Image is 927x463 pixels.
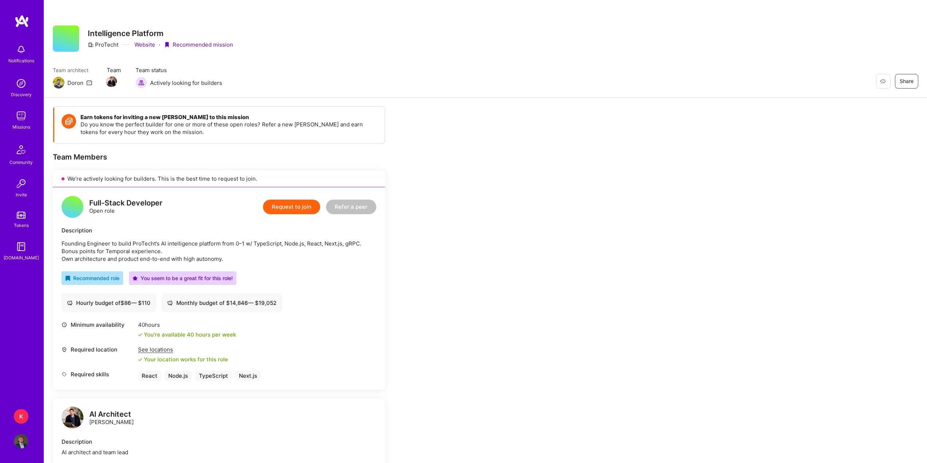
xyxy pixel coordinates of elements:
img: Team Member Avatar [106,76,117,87]
a: User Avatar [12,434,30,448]
div: Monthly budget of $ 14,846 — $ 19,052 [167,299,276,307]
div: Required skills [62,370,134,378]
div: Next.js [235,370,261,381]
div: See locations [138,346,228,353]
div: Doron [67,79,83,87]
a: Team Member Avatar [107,75,116,88]
div: We’re actively looking for builders. This is the best time to request to join. [53,170,385,187]
img: tokens [17,212,25,219]
div: Recommended role [65,274,119,282]
i: icon PurpleRibbon [164,42,170,48]
div: Hourly budget of $ 86 — $ 110 [67,299,150,307]
a: K [12,409,30,424]
img: Invite [14,176,28,191]
div: Recommended mission [164,41,233,48]
img: teamwork [14,109,28,123]
div: TypeScript [195,370,232,381]
a: Website [133,41,155,48]
i: icon Check [138,357,142,362]
img: Actively looking for builders [135,77,147,89]
div: · [159,41,160,48]
div: ProTecht [88,41,118,48]
h3: Intelligence Platform [88,29,233,38]
div: Notifications [8,57,34,64]
div: [DOMAIN_NAME] [4,254,39,262]
img: Team Architect [53,77,64,89]
i: icon Check [138,333,142,337]
div: K [14,409,28,424]
a: logo [62,407,83,430]
div: You seem to be a great fit for this role! [133,274,233,282]
i: icon Tag [62,372,67,377]
span: Team [107,66,121,74]
img: logo [15,15,29,28]
button: Refer a peer [326,200,376,214]
div: Missions [12,123,30,131]
div: Full-Stack Developer [89,199,162,207]
div: Discovery [11,91,32,98]
img: Community [12,141,30,158]
i: icon PurpleStar [133,276,138,281]
img: guide book [14,239,28,254]
div: Description [62,438,376,446]
div: React [138,370,161,381]
p: Do you know the perfect builder for one or more of these open roles? Refer a new [PERSON_NAME] an... [80,121,377,136]
div: Tokens [14,221,29,229]
button: Request to join [263,200,320,214]
div: Invite [16,191,27,199]
i: icon Cash [67,300,72,306]
img: User Avatar [14,434,28,448]
i: icon Location [62,347,67,352]
div: Open role [89,199,162,215]
span: Team architect [53,66,92,74]
div: Minimum availability [62,321,134,329]
div: [PERSON_NAME] [89,411,134,426]
i: icon CompanyGray [88,42,94,48]
i: icon EyeClosed [880,78,886,84]
div: Your location works for this role [138,356,228,363]
img: Token icon [62,114,76,129]
div: Description [62,227,376,234]
div: You're available 40 hours per week [138,331,236,338]
span: Share [900,78,914,85]
div: Team Members [53,152,385,162]
img: discovery [14,76,28,91]
div: Community [9,158,33,166]
div: AI Architect [89,411,134,418]
div: AI architect and team lead [62,448,376,456]
i: icon Cash [167,300,173,306]
span: Actively looking for builders [150,79,222,87]
img: logo [62,407,83,428]
span: Team status [135,66,222,74]
h4: Earn tokens for inviting a new [PERSON_NAME] to this mission [80,114,377,121]
div: 40 hours [138,321,236,329]
p: Founding Engineer to build ProTecht’s AI intelligence platform from 0–1 w/ TypeScript, Node.js, R... [62,240,376,263]
div: Node.js [165,370,192,381]
i: icon RecommendedBadge [65,276,70,281]
button: Share [895,74,918,89]
img: bell [14,42,28,57]
i: icon Mail [86,80,92,86]
i: icon Clock [62,322,67,327]
div: Required location [62,346,134,353]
